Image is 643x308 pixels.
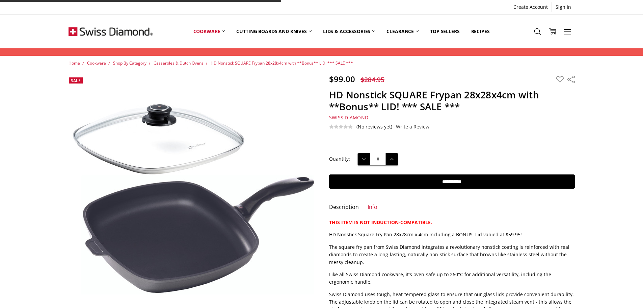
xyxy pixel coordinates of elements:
[69,100,314,294] img: HD Nonstick SQUARE Frypan 28x28x4cm with **Bonus** LID! *** SALE ***
[329,219,432,226] strong: THIS ITEM IS NOT INDUCTION-COMPATIBLE.
[69,60,80,66] a: Home
[424,16,465,46] a: Top Sellers
[552,2,575,12] a: Sign In
[154,60,204,66] a: Casseroles & Dutch Ovens
[329,89,575,113] h1: HD Nonstick SQUARE Frypan 28x28x4cm with **Bonus** LID! *** SALE ***
[329,231,575,238] p: HD Nonstick Square Fry Pan 28x28cm x 4cm Including a BONUS Lid valued at $59.95!
[329,204,359,211] a: Description
[510,2,552,12] a: Create Account
[360,75,384,84] span: $284.95
[329,73,355,85] span: $99.00
[317,16,381,46] a: Lids & Accessories
[71,78,81,84] span: Sale
[465,16,495,46] a: Recipes
[69,15,153,48] img: Free Shipping On Every Order
[329,155,350,163] label: Quantity:
[329,114,368,121] span: Swiss Diamond
[87,60,106,66] a: Cookware
[211,60,353,66] a: HD Nonstick SQUARE Frypan 28x28x4cm with **Bonus** LID! *** SALE ***
[188,16,231,46] a: Cookware
[368,204,377,211] a: Info
[396,124,429,129] a: Write a Review
[329,271,575,286] p: Like all Swiss Diamond cookware, it's oven-safe up to 260°C for additional versatility, including...
[381,16,424,46] a: Clearance
[113,60,146,66] a: Shop By Category
[356,124,392,129] span: (No reviews yet)
[231,16,317,46] a: Cutting boards and knives
[329,243,575,266] p: The square fry pan from Swiss Diamond integrates a revolutionary nonstick coating is reinforced w...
